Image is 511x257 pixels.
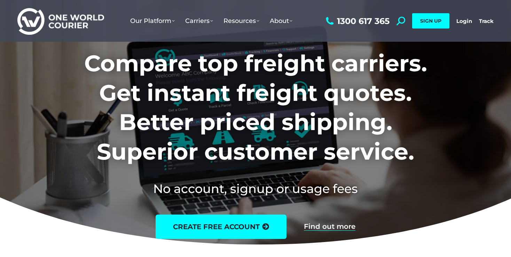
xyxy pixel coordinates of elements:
span: SIGN UP [420,18,441,24]
span: Our Platform [130,17,175,25]
h2: No account, signup or usage fees [38,180,473,197]
a: About [265,10,298,32]
a: Our Platform [125,10,180,32]
a: create free account [156,215,286,239]
span: Resources [223,17,259,25]
span: About [270,17,292,25]
a: 1300 617 365 [324,17,390,25]
a: Find out more [304,223,355,231]
a: Resources [218,10,265,32]
a: Login [456,18,472,24]
a: SIGN UP [412,13,449,29]
a: Track [479,18,494,24]
h1: Compare top freight carriers. Get instant freight quotes. Better priced shipping. Superior custom... [38,49,473,166]
span: Carriers [185,17,213,25]
a: Carriers [180,10,218,32]
img: One World Courier [17,7,104,35]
